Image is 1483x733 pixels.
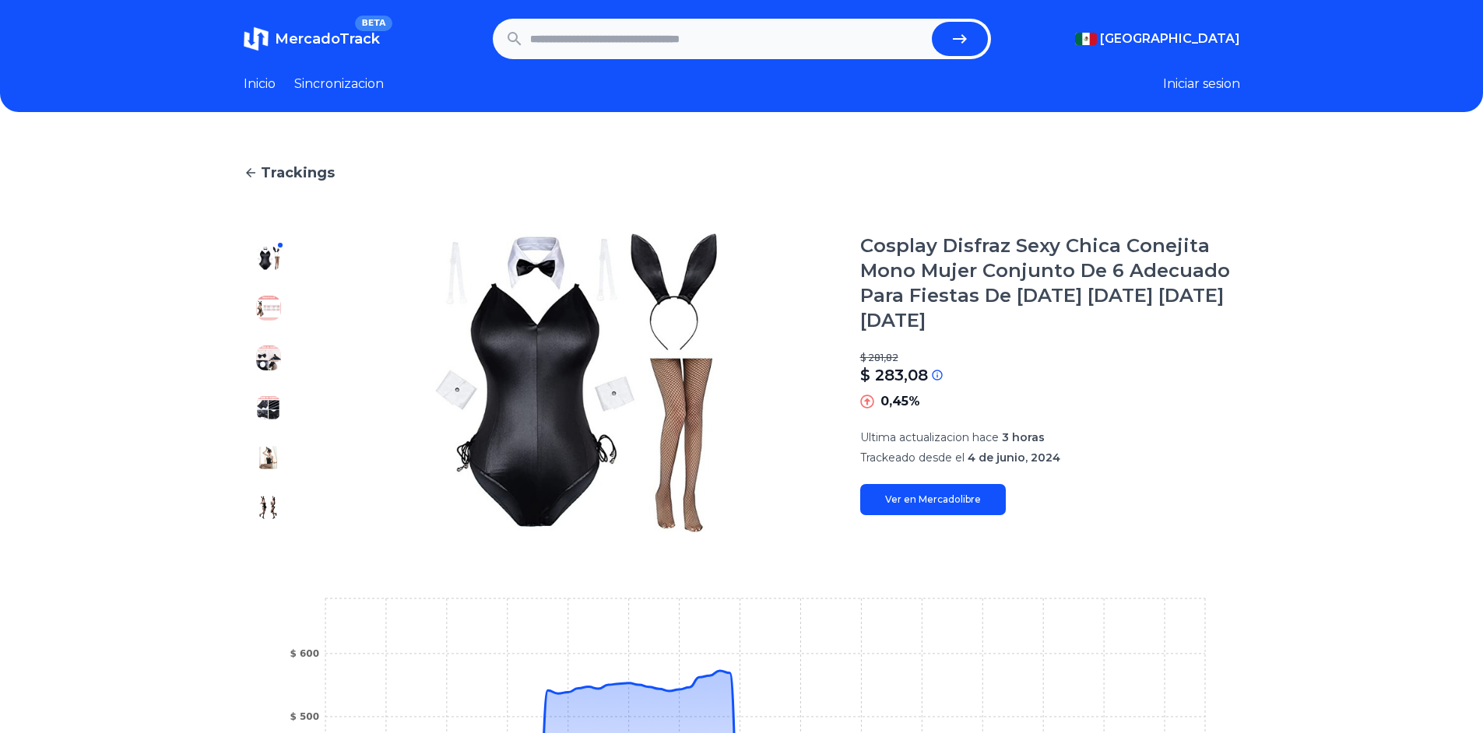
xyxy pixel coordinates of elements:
[1075,30,1240,48] button: [GEOGRAPHIC_DATA]
[275,30,380,47] span: MercadoTrack
[860,352,1240,364] p: $ 281,82
[244,75,276,93] a: Inicio
[860,430,999,444] span: Ultima actualizacion hace
[244,26,380,51] a: MercadoTrackBETA
[256,395,281,420] img: Cosplay Disfraz Sexy Chica Conejita Mono Mujer Conjunto De 6 Adecuado Para Fiestas De Halloween D...
[290,711,319,722] tspan: $ 500
[1163,75,1240,93] button: Iniciar sesion
[290,648,319,659] tspan: $ 600
[261,162,335,184] span: Trackings
[256,445,281,470] img: Cosplay Disfraz Sexy Chica Conejita Mono Mujer Conjunto De 6 Adecuado Para Fiestas De Halloween D...
[1100,30,1240,48] span: [GEOGRAPHIC_DATA]
[256,296,281,321] img: Cosplay Disfraz Sexy Chica Conejita Mono Mujer Conjunto De 6 Adecuado Para Fiestas De Halloween D...
[1002,430,1045,444] span: 3 horas
[244,162,1240,184] a: Trackings
[860,451,965,465] span: Trackeado desde el
[256,246,281,271] img: Cosplay Disfraz Sexy Chica Conejita Mono Mujer Conjunto De 6 Adecuado Para Fiestas De Halloween D...
[294,75,384,93] a: Sincronizacion
[1075,33,1097,45] img: Mexico
[256,345,281,370] img: Cosplay Disfraz Sexy Chica Conejita Mono Mujer Conjunto De 6 Adecuado Para Fiestas De Halloween D...
[968,451,1060,465] span: 4 de junio, 2024
[244,26,269,51] img: MercadoTrack
[860,484,1006,515] a: Ver en Mercadolibre
[860,364,928,386] p: $ 283,08
[880,392,920,411] p: 0,45%
[325,233,829,532] img: Cosplay Disfraz Sexy Chica Conejita Mono Mujer Conjunto De 6 Adecuado Para Fiestas De Halloween D...
[355,16,392,31] span: BETA
[256,495,281,520] img: Cosplay Disfraz Sexy Chica Conejita Mono Mujer Conjunto De 6 Adecuado Para Fiestas De Halloween D...
[860,233,1240,333] h1: Cosplay Disfraz Sexy Chica Conejita Mono Mujer Conjunto De 6 Adecuado Para Fiestas De [DATE] [DAT...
